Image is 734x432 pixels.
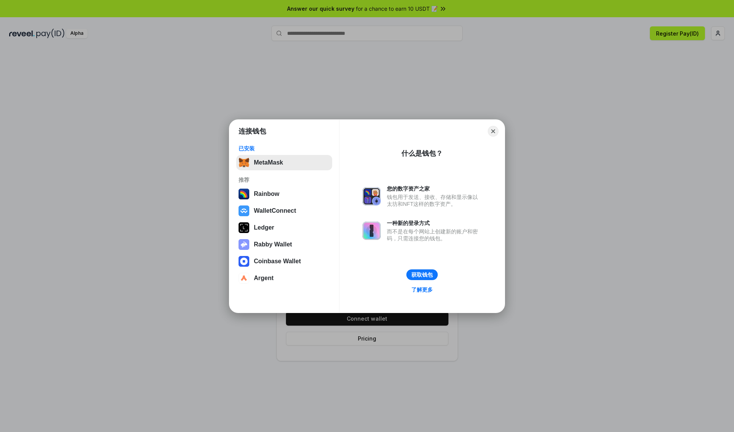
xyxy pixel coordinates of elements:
[236,186,332,202] button: Rainbow
[387,194,482,207] div: 钱包用于发送、接收、存储和显示像以太坊和NFT这样的数字资产。
[411,286,433,293] div: 了解更多
[236,237,332,252] button: Rabby Wallet
[254,191,279,197] div: Rainbow
[236,220,332,235] button: Ledger
[254,159,283,166] div: MetaMask
[239,127,266,136] h1: 连接钱包
[236,203,332,218] button: WalletConnect
[239,157,249,168] img: svg+xml,%3Csvg%20fill%3D%22none%22%20height%3D%2233%22%20viewBox%3D%220%200%2035%2033%22%20width%...
[254,275,274,282] div: Argent
[236,254,332,269] button: Coinbase Wallet
[239,176,330,183] div: 推荐
[411,271,433,278] div: 获取钱包
[387,185,482,192] div: 您的数字资产之家
[239,145,330,152] div: 已安装
[239,256,249,267] img: svg+xml,%3Csvg%20width%3D%2228%22%20height%3D%2228%22%20viewBox%3D%220%200%2028%2028%22%20fill%3D...
[406,269,438,280] button: 获取钱包
[239,189,249,199] img: svg+xml,%3Csvg%20width%3D%22120%22%20height%3D%22120%22%20viewBox%3D%220%200%20120%20120%22%20fil...
[239,239,249,250] img: svg+xml,%3Csvg%20xmlns%3D%22http%3A%2F%2Fwww.w3.org%2F2000%2Fsvg%22%20fill%3D%22none%22%20viewBox...
[236,155,332,170] button: MetaMask
[488,126,499,137] button: Close
[401,149,443,158] div: 什么是钱包？
[254,258,301,265] div: Coinbase Wallet
[239,222,249,233] img: svg+xml,%3Csvg%20xmlns%3D%22http%3A%2F%2Fwww.w3.org%2F2000%2Fsvg%22%20width%3D%2228%22%20height%3...
[387,220,482,227] div: 一种新的登录方式
[254,241,292,248] div: Rabby Wallet
[236,271,332,286] button: Argent
[362,187,381,205] img: svg+xml,%3Csvg%20xmlns%3D%22http%3A%2F%2Fwww.w3.org%2F2000%2Fsvg%22%20fill%3D%22none%22%20viewBox...
[387,228,482,242] div: 而不是在每个网站上创建新的账户和密码，只需连接您的钱包。
[254,224,274,231] div: Ledger
[239,273,249,284] img: svg+xml,%3Csvg%20width%3D%2228%22%20height%3D%2228%22%20viewBox%3D%220%200%2028%2028%22%20fill%3D...
[239,205,249,216] img: svg+xml,%3Csvg%20width%3D%2228%22%20height%3D%2228%22%20viewBox%3D%220%200%2028%2028%22%20fill%3D...
[254,207,296,214] div: WalletConnect
[407,285,437,295] a: 了解更多
[362,222,381,240] img: svg+xml,%3Csvg%20xmlns%3D%22http%3A%2F%2Fwww.w3.org%2F2000%2Fsvg%22%20fill%3D%22none%22%20viewBox...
